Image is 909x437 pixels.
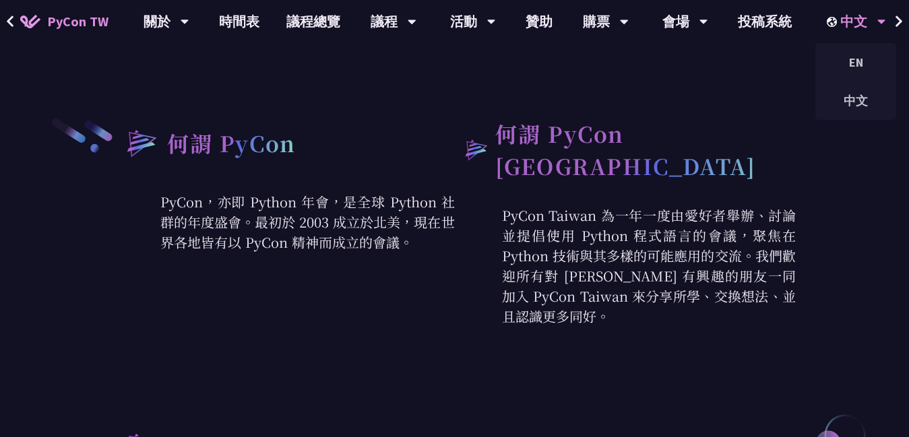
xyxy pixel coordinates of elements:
[455,205,796,327] p: PyCon Taiwan 為一年一度由愛好者舉辦、討論並提倡使用 Python 程式語言的會議，聚焦在 Python 技術與其多樣的可能應用的交流。我們歡迎所有對 [PERSON_NAME] 有...
[113,117,167,168] img: heading-bullet
[495,117,796,182] h2: 何謂 PyCon [GEOGRAPHIC_DATA]
[7,5,122,38] a: PyCon TW
[20,15,40,28] img: Home icon of PyCon TW 2025
[167,127,296,159] h2: 何謂 PyCon
[815,85,896,116] div: 中文
[47,11,108,32] span: PyCon TW
[815,46,896,78] div: EN
[827,17,840,27] img: Locale Icon
[455,130,496,169] img: heading-bullet
[113,192,455,253] p: PyCon，亦即 Python 年會，是全球 Python 社群的年度盛會。最初於 2003 成立於北美，現在世界各地皆有以 PyCon 精神而成立的會議。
